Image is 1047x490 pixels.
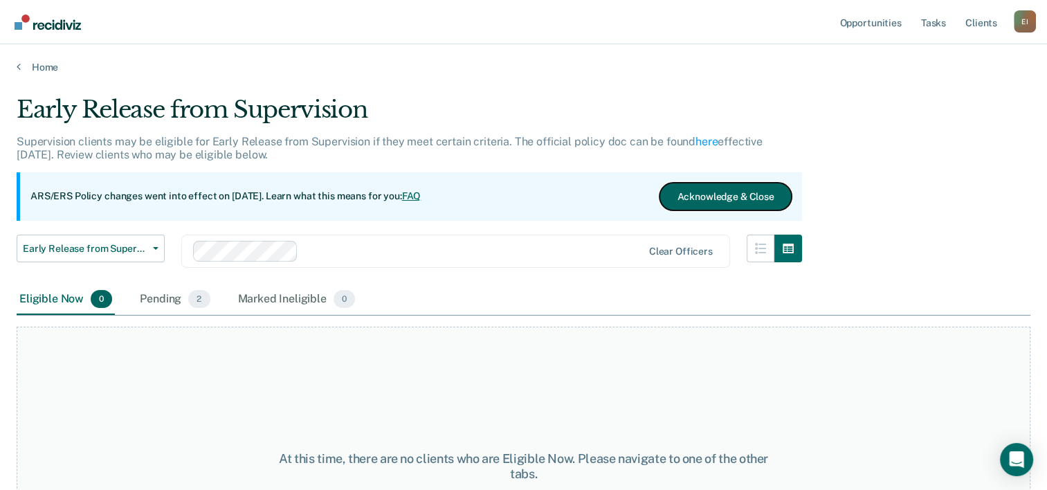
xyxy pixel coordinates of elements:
div: Marked Ineligible0 [235,284,358,315]
span: Early Release from Supervision [23,243,147,255]
div: E I [1014,10,1036,33]
div: Pending2 [137,284,212,315]
div: Eligible Now0 [17,284,115,315]
a: Home [17,61,1030,73]
span: 0 [334,290,355,308]
span: 2 [188,290,210,308]
div: At this time, there are no clients who are Eligible Now. Please navigate to one of the other tabs. [271,451,777,481]
span: 0 [91,290,112,308]
div: Open Intercom Messenger [1000,443,1033,476]
div: Clear officers [649,246,713,257]
div: Early Release from Supervision [17,96,802,135]
a: FAQ [402,190,421,201]
img: Recidiviz [15,15,81,30]
button: Profile dropdown button [1014,10,1036,33]
button: Acknowledge & Close [659,183,791,210]
a: here [695,135,718,148]
p: ARS/ERS Policy changes went into effect on [DATE]. Learn what this means for you: [30,190,421,203]
p: Supervision clients may be eligible for Early Release from Supervision if they meet certain crite... [17,135,763,161]
button: Early Release from Supervision [17,235,165,262]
